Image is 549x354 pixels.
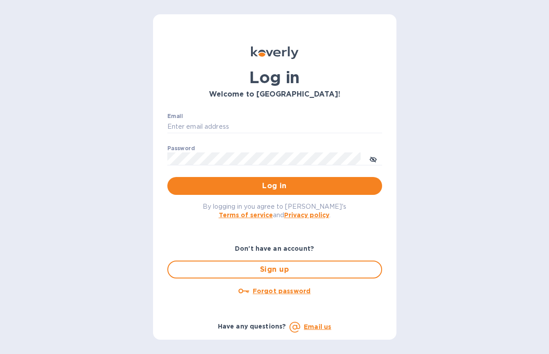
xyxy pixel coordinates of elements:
[174,181,375,191] span: Log in
[167,68,382,87] h1: Log in
[167,90,382,99] h3: Welcome to [GEOGRAPHIC_DATA]!
[167,261,382,278] button: Sign up
[253,287,311,295] u: Forgot password
[167,177,382,195] button: Log in
[304,323,331,330] a: Email us
[175,264,374,275] span: Sign up
[167,114,183,119] label: Email
[219,211,273,219] a: Terms of service
[203,203,346,219] span: By logging in you agree to [PERSON_NAME]'s and .
[218,323,286,330] b: Have any questions?
[284,211,329,219] a: Privacy policy
[235,245,314,252] b: Don't have an account?
[167,120,382,134] input: Enter email address
[251,46,298,59] img: Koverly
[167,146,195,151] label: Password
[364,150,382,168] button: toggle password visibility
